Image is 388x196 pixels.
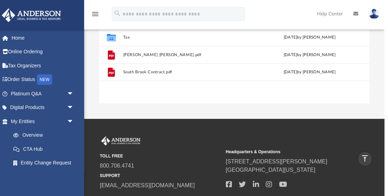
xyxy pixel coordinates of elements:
small: SUPPORT [103,173,224,179]
i: search [117,9,125,17]
div: [DATE] by [PERSON_NAME] [252,34,374,41]
a: menu [95,13,103,18]
a: Platinum Q&Aarrow_drop_down [5,87,88,101]
a: Overview [10,128,88,142]
a: CTA Hub [10,142,88,156]
div: NEW [40,74,56,85]
a: [GEOGRAPHIC_DATA][US_STATE] [229,167,319,173]
a: 800.706.4741 [103,163,138,169]
small: Headquarters & Operations [229,149,351,155]
a: Home [5,31,88,45]
span: arrow_drop_down [70,87,84,101]
a: Entity Change Request [10,156,88,170]
a: Digital Productsarrow_drop_down [5,101,88,115]
button: [PERSON_NAME] [PERSON_NAME].pdf [126,53,249,57]
button: Tax [126,35,249,40]
small: TOLL FREE [103,153,224,159]
i: menu [95,10,103,18]
div: [DATE] by [PERSON_NAME] [252,69,374,75]
img: Anderson Advisors Platinum Portal [103,136,145,146]
a: Online Ordering [5,45,88,59]
span: arrow_drop_down [70,114,84,129]
a: My Entitiesarrow_drop_down [5,114,88,128]
img: User Pic [372,9,383,19]
div: [DATE] by [PERSON_NAME] [252,52,374,58]
span: arrow_drop_down [70,101,84,115]
a: [EMAIL_ADDRESS][DOMAIN_NAME] [103,182,198,188]
a: vertical_align_top [361,151,376,166]
img: Anderson Advisors Platinum Portal [3,8,67,22]
i: vertical_align_top [364,154,373,163]
a: Order StatusNEW [5,73,88,87]
a: [STREET_ADDRESS][PERSON_NAME] [229,158,331,164]
button: South Brook Contract.pdf [126,70,249,74]
a: Tax Organizers [5,59,88,73]
a: Binder Walkthrough [10,170,88,184]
